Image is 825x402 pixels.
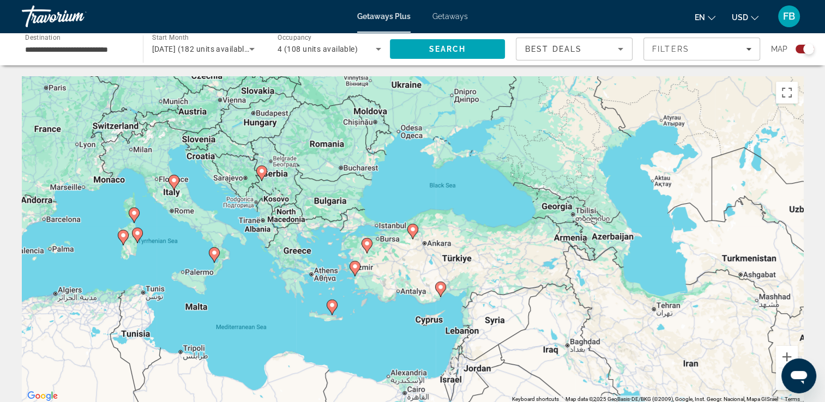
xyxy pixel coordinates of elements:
[152,45,251,53] span: [DATE] (182 units available)
[525,45,582,53] span: Best Deals
[25,43,129,56] input: Select destination
[429,45,466,53] span: Search
[565,396,778,402] span: Map data ©2025 GeoBasis-DE/BKG (©2009), Google, Inst. Geogr. Nacional, Mapa GISrael
[22,2,131,31] a: Travorium
[357,12,411,21] a: Getaways Plus
[695,9,715,25] button: Change language
[695,13,705,22] span: en
[278,34,312,41] span: Occupancy
[776,368,798,390] button: Zoom out
[771,41,787,57] span: Map
[390,39,505,59] button: Search
[432,12,468,21] a: Getaways
[25,33,61,41] span: Destination
[783,11,795,22] span: FB
[776,82,798,103] button: Toggle fullscreen view
[525,42,623,56] mat-select: Sort by
[732,13,748,22] span: USD
[775,5,803,28] button: User Menu
[643,38,760,60] button: Filters
[152,34,189,41] span: Start Month
[785,396,800,402] a: Terms (opens in new tab)
[652,45,689,53] span: Filters
[278,45,358,53] span: 4 (108 units available)
[732,9,758,25] button: Change currency
[781,358,816,393] iframe: Button to launch messaging window
[776,346,798,368] button: Zoom in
